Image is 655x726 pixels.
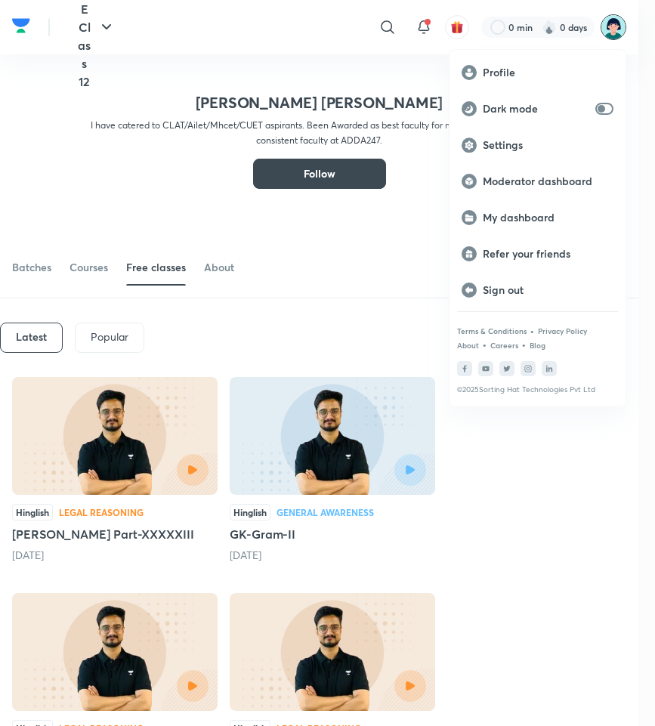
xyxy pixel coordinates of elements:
[450,199,626,236] a: My dashboard
[490,341,518,350] a: Careers
[457,326,527,335] a: Terms & Conditions
[450,54,626,91] a: Profile
[521,338,527,351] div: •
[530,341,545,350] a: Blog
[483,247,613,261] p: Refer your friends
[450,127,626,163] a: Settings
[450,236,626,272] a: Refer your friends
[457,341,479,350] a: About
[457,385,618,394] p: © 2025 Sorting Hat Technologies Pvt Ltd
[483,283,613,297] p: Sign out
[483,66,613,79] p: Profile
[483,138,613,152] p: Settings
[482,338,487,351] div: •
[483,102,589,116] p: Dark mode
[450,163,626,199] a: Moderator dashboard
[483,211,613,224] p: My dashboard
[530,324,535,338] div: •
[538,326,587,335] a: Privacy Policy
[483,175,613,188] p: Moderator dashboard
